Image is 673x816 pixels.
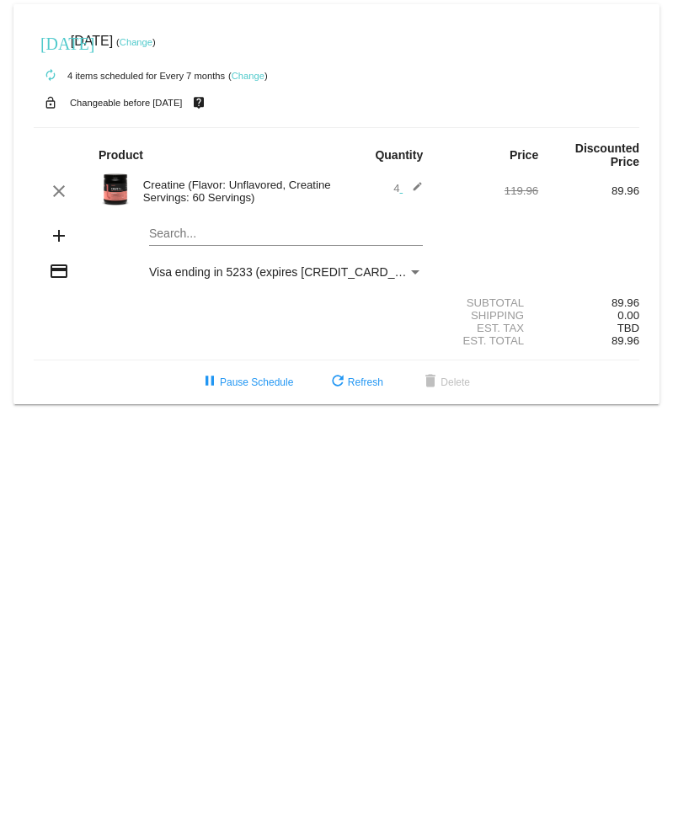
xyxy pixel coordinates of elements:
[186,367,307,397] button: Pause Schedule
[375,148,423,162] strong: Quantity
[510,148,538,162] strong: Price
[40,92,61,114] mat-icon: lock_open
[116,37,156,47] small: ( )
[437,322,538,334] div: Est. Tax
[49,226,69,246] mat-icon: add
[149,265,431,279] span: Visa ending in 5233 (expires [CREDIT_CARD_DATA])
[189,92,209,114] mat-icon: live_help
[99,148,143,162] strong: Product
[40,66,61,86] mat-icon: autorenew
[437,334,538,347] div: Est. Total
[437,296,538,309] div: Subtotal
[200,372,220,392] mat-icon: pause
[228,71,268,81] small: ( )
[232,71,264,81] a: Change
[40,32,61,52] mat-icon: [DATE]
[99,173,132,206] img: Image-1-Carousel-Creatine-60S-1000x1000-Transp.png
[403,181,423,201] mat-icon: edit
[328,376,383,388] span: Refresh
[437,309,538,322] div: Shipping
[149,265,423,279] mat-select: Payment Method
[34,71,225,81] small: 4 items scheduled for Every 7 months
[393,182,423,195] span: 4
[149,227,423,241] input: Search...
[407,367,483,397] button: Delete
[135,179,337,204] div: Creatine (Flavor: Unflavored, Creatine Servings: 60 Servings)
[328,372,348,392] mat-icon: refresh
[420,372,441,392] mat-icon: delete
[617,322,639,334] span: TBD
[49,261,69,281] mat-icon: credit_card
[612,334,639,347] span: 89.96
[49,181,69,201] mat-icon: clear
[437,184,538,197] div: 119.96
[538,184,639,197] div: 89.96
[420,376,470,388] span: Delete
[314,367,397,397] button: Refresh
[70,98,183,108] small: Changeable before [DATE]
[538,296,639,309] div: 89.96
[120,37,152,47] a: Change
[575,141,639,168] strong: Discounted Price
[617,309,639,322] span: 0.00
[200,376,293,388] span: Pause Schedule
